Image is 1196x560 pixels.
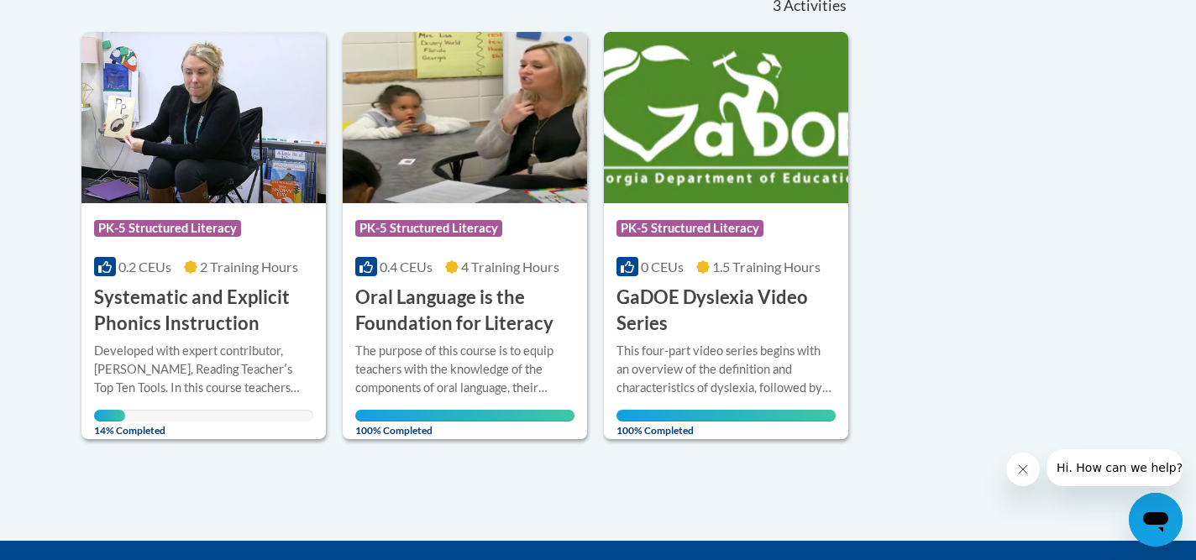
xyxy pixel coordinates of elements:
[616,342,836,397] div: This four-part video series begins with an overview of the definition and characteristics of dysl...
[1006,453,1040,486] iframe: Close message
[94,410,125,437] span: 14% Completed
[616,410,836,437] span: 100% Completed
[1129,493,1183,547] iframe: Button to launch messaging window
[380,259,433,275] span: 0.4 CEUs
[355,342,574,397] div: The purpose of this course is to equip teachers with the knowledge of the components of oral lang...
[355,220,502,237] span: PK-5 Structured Literacy
[81,32,326,203] img: Course Logo
[604,32,848,438] a: Course LogoPK-5 Structured Literacy0 CEUs1.5 Training Hours GaDOE Dyslexia Video SeriesThis four-...
[94,342,313,397] div: Developed with expert contributor, [PERSON_NAME], Reading Teacherʹs Top Ten Tools. In this course...
[355,410,574,421] div: Your progress
[94,285,313,337] h3: Systematic and Explicit Phonics Instruction
[94,220,241,237] span: PK-5 Structured Literacy
[1046,449,1183,486] iframe: Message from company
[355,410,574,437] span: 100% Completed
[604,32,848,203] img: Course Logo
[616,410,836,421] div: Your progress
[343,32,587,438] a: Course LogoPK-5 Structured Literacy0.4 CEUs4 Training Hours Oral Language is the Foundation for L...
[616,285,836,337] h3: GaDOE Dyslexia Video Series
[616,220,763,237] span: PK-5 Structured Literacy
[118,259,171,275] span: 0.2 CEUs
[81,32,326,438] a: Course LogoPK-5 Structured Literacy0.2 CEUs2 Training Hours Systematic and Explicit Phonics Instr...
[712,259,821,275] span: 1.5 Training Hours
[343,32,587,203] img: Course Logo
[200,259,298,275] span: 2 Training Hours
[355,285,574,337] h3: Oral Language is the Foundation for Literacy
[94,410,125,421] div: Your progress
[641,259,684,275] span: 0 CEUs
[461,259,559,275] span: 4 Training Hours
